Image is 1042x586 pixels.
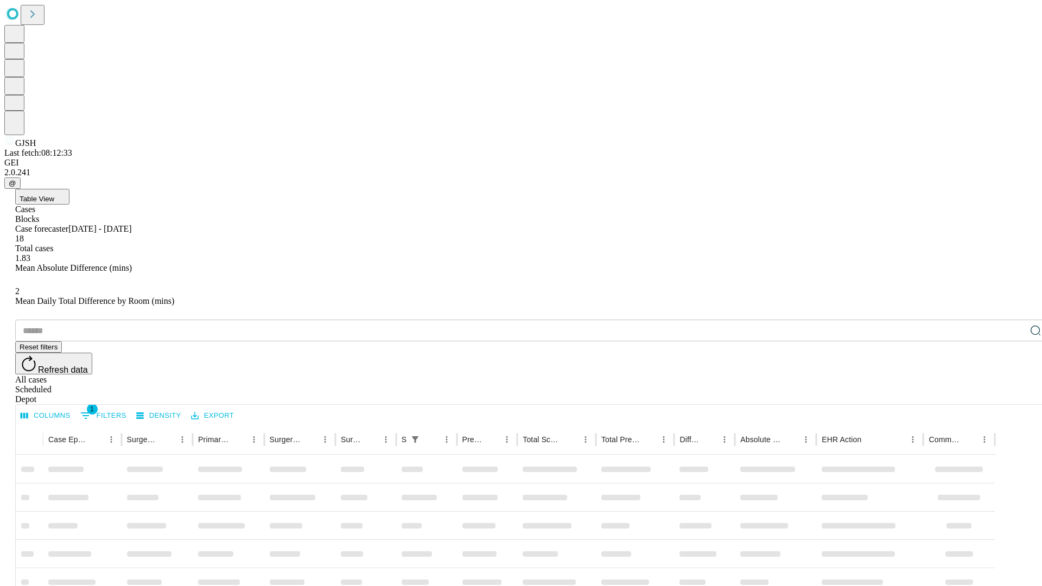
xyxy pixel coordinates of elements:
div: Surgery Date [341,435,362,444]
button: Sort [862,432,878,447]
button: @ [4,177,21,189]
div: Comments [929,435,960,444]
button: Sort [641,432,656,447]
button: Menu [977,432,992,447]
span: Mean Absolute Difference (mins) [15,263,132,272]
button: Sort [962,432,977,447]
span: Total cases [15,244,53,253]
div: 1 active filter [408,432,423,447]
button: Density [134,407,184,424]
button: Menu [317,432,333,447]
button: Select columns [18,407,73,424]
div: Predicted In Room Duration [462,435,484,444]
div: 2.0.241 [4,168,1038,177]
div: Total Scheduled Duration [523,435,562,444]
button: Menu [104,432,119,447]
div: Scheduled In Room Duration [402,435,406,444]
button: Menu [439,432,454,447]
div: Primary Service [198,435,230,444]
button: Sort [702,432,717,447]
span: Case forecaster [15,224,68,233]
button: Menu [246,432,262,447]
button: Sort [160,432,175,447]
span: @ [9,179,16,187]
button: Sort [484,432,499,447]
span: 1.83 [15,253,30,263]
button: Sort [363,432,378,447]
span: 2 [15,286,20,296]
button: Reset filters [15,341,62,353]
div: GEI [4,158,1038,168]
button: Menu [905,432,920,447]
button: Sort [563,432,578,447]
button: Sort [424,432,439,447]
div: Total Predicted Duration [601,435,640,444]
button: Menu [717,432,732,447]
span: GJSH [15,138,36,148]
span: Reset filters [20,343,58,351]
div: Surgeon Name [127,435,158,444]
button: Menu [499,432,514,447]
div: Difference [679,435,701,444]
button: Sort [231,432,246,447]
div: EHR Action [822,435,861,444]
button: Sort [302,432,317,447]
span: Last fetch: 08:12:33 [4,148,72,157]
div: Absolute Difference [740,435,782,444]
span: Table View [20,195,54,203]
button: Menu [578,432,593,447]
button: Menu [798,432,814,447]
div: Surgery Name [270,435,301,444]
button: Sort [88,432,104,447]
span: 18 [15,234,24,243]
button: Menu [378,432,393,447]
button: Menu [656,432,671,447]
button: Sort [783,432,798,447]
button: Table View [15,189,69,205]
div: Case Epic Id [48,435,87,444]
span: 1 [87,404,98,415]
span: Refresh data [38,365,88,374]
button: Show filters [408,432,423,447]
span: [DATE] - [DATE] [68,224,131,233]
button: Menu [175,432,190,447]
button: Export [188,407,237,424]
span: Mean Daily Total Difference by Room (mins) [15,296,174,305]
button: Show filters [78,407,129,424]
button: Refresh data [15,353,92,374]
